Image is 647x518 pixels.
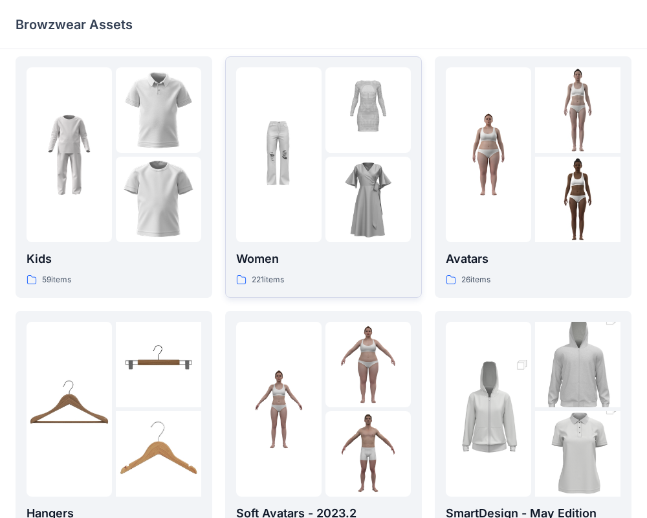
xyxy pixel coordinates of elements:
img: folder 1 [236,366,322,452]
img: folder 2 [116,322,201,407]
img: folder 2 [535,67,620,153]
img: folder 3 [325,157,411,242]
img: folder 3 [325,411,411,497]
img: folder 3 [116,157,201,242]
img: folder 1 [446,345,531,473]
a: folder 1folder 2folder 3Kids59items [16,56,212,298]
img: folder 1 [446,112,531,197]
img: folder 1 [27,366,112,452]
p: 26 items [461,273,490,287]
p: Browzwear Assets [16,16,133,34]
img: folder 3 [535,157,620,242]
a: folder 1folder 2folder 3Avatars26items [435,56,631,298]
p: Women [236,250,411,268]
p: Avatars [446,250,620,268]
p: 221 items [252,273,284,287]
img: folder 1 [27,112,112,197]
img: folder 2 [325,322,411,407]
img: folder 1 [236,112,322,197]
p: 59 items [42,273,71,287]
p: Kids [27,250,201,268]
img: folder 2 [535,300,620,429]
img: folder 2 [325,67,411,153]
img: folder 3 [116,411,201,497]
img: folder 2 [116,67,201,153]
a: folder 1folder 2folder 3Women221items [225,56,422,298]
img: folder 3 [535,390,620,518]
